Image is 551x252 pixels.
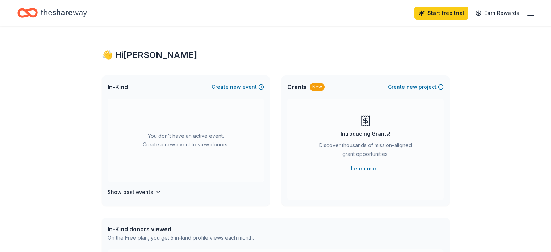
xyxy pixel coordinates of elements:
span: new [406,83,417,91]
a: Home [17,4,87,21]
div: 👋 Hi [PERSON_NAME] [102,49,450,61]
button: Show past events [108,188,161,197]
div: On the Free plan, you get 5 in-kind profile views each month. [108,234,254,242]
div: New [310,83,325,91]
h4: Show past events [108,188,153,197]
a: Start free trial [414,7,468,20]
button: Createnewevent [212,83,264,91]
span: Grants [287,83,307,91]
div: In-Kind donors viewed [108,225,254,234]
a: Learn more [351,164,380,173]
div: Discover thousands of mission-aligned grant opportunities. [316,141,415,161]
div: Introducing Grants! [341,129,391,138]
div: You don't have an active event. Create a new event to view donors. [108,99,264,182]
a: Earn Rewards [471,7,523,20]
span: new [230,83,241,91]
button: Createnewproject [388,83,444,91]
span: In-Kind [108,83,128,91]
